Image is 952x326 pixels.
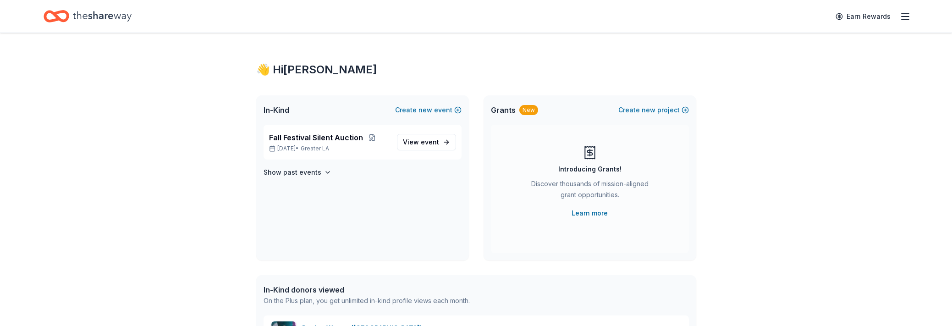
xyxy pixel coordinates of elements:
div: Introducing Grants! [558,164,622,175]
div: On the Plus plan, you get unlimited in-kind profile views each month. [264,295,470,306]
p: [DATE] • [269,145,390,152]
a: Home [44,6,132,27]
span: new [642,105,655,116]
h4: Show past events [264,167,321,178]
div: Discover thousands of mission-aligned grant opportunities. [528,178,652,204]
div: 👋 Hi [PERSON_NAME] [256,62,696,77]
a: Learn more [572,208,608,219]
button: Createnewproject [618,105,689,116]
span: Greater LA [301,145,329,152]
span: Grants [491,105,516,116]
span: View [403,137,439,148]
a: Earn Rewards [830,8,896,25]
button: Show past events [264,167,331,178]
div: In-Kind donors viewed [264,284,470,295]
span: new [418,105,432,116]
span: Fall Festival Silent Auction [269,132,363,143]
div: New [519,105,538,115]
button: Createnewevent [395,105,462,116]
span: event [421,138,439,146]
a: View event [397,134,456,150]
span: In-Kind [264,105,289,116]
